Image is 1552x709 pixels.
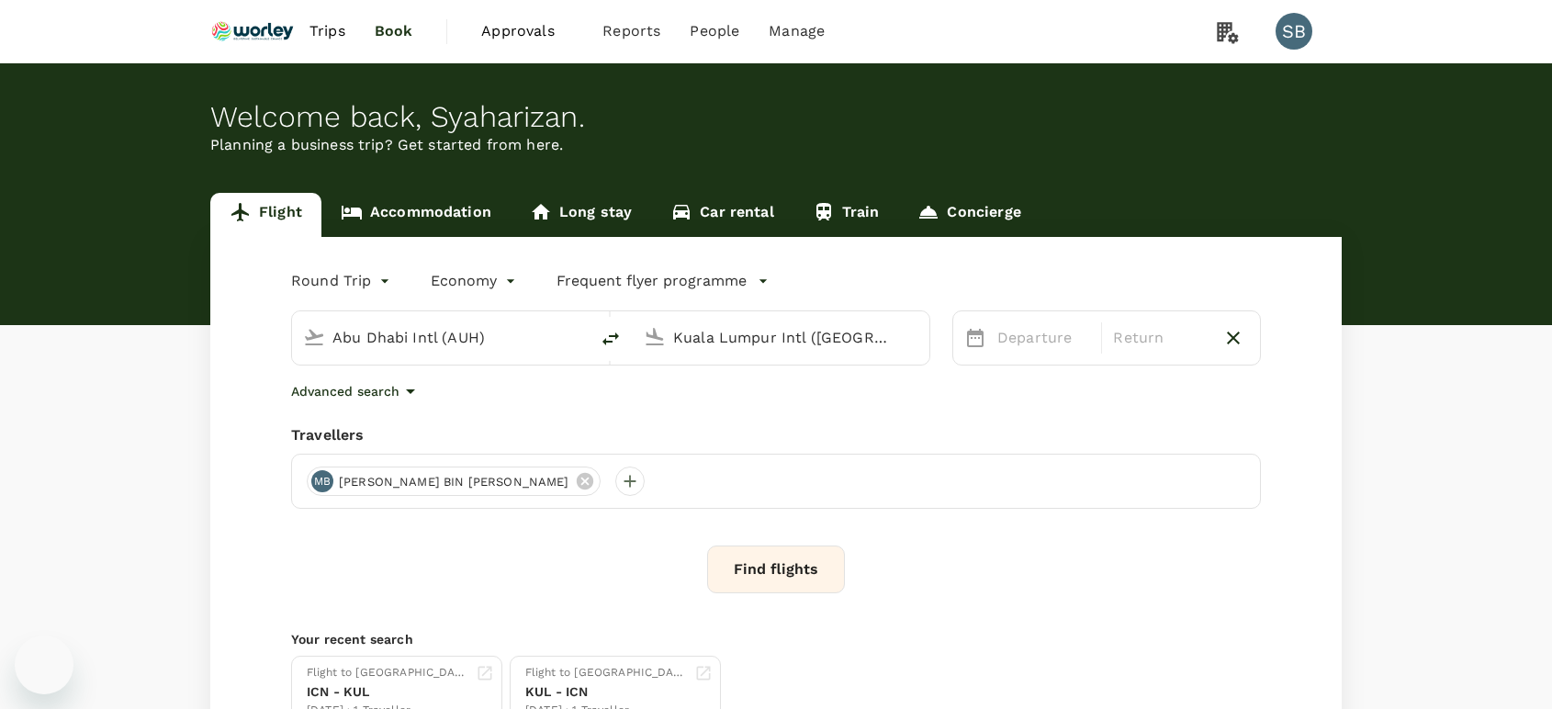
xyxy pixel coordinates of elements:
a: Train [793,193,899,237]
div: Welcome back , Syaharizan . [210,100,1342,134]
button: delete [589,317,633,361]
input: Going to [673,323,891,352]
button: Find flights [707,546,845,593]
a: Flight [210,193,321,237]
a: Accommodation [321,193,511,237]
div: KUL - ICN [525,682,687,702]
a: Car rental [651,193,793,237]
img: Ranhill Worley Sdn Bhd [210,11,295,51]
p: Departure [997,327,1090,349]
button: Open [576,335,579,339]
div: Round Trip [291,266,394,296]
span: Book [375,20,413,42]
span: People [690,20,739,42]
input: Depart from [332,323,550,352]
div: SB [1276,13,1312,50]
button: Open [917,335,920,339]
div: MB[PERSON_NAME] BIN [PERSON_NAME] [307,467,601,496]
p: Frequent flyer programme [557,270,747,292]
div: Flight to [GEOGRAPHIC_DATA] [307,664,468,682]
div: Economy [431,266,520,296]
span: Trips [309,20,345,42]
a: Concierge [898,193,1040,237]
p: Your recent search [291,630,1261,648]
p: Planning a business trip? Get started from here. [210,134,1342,156]
a: Long stay [511,193,651,237]
span: Reports [602,20,660,42]
span: Approvals [481,20,573,42]
button: Frequent flyer programme [557,270,769,292]
button: Advanced search [291,380,422,402]
p: Return [1113,327,1206,349]
span: Manage [769,20,825,42]
iframe: Button to launch messaging window [15,636,73,694]
div: Flight to [GEOGRAPHIC_DATA] [525,664,687,682]
p: Advanced search [291,382,399,400]
div: MB [311,470,333,492]
span: [PERSON_NAME] BIN [PERSON_NAME] [328,473,580,491]
div: ICN - KUL [307,682,468,702]
div: Travellers [291,424,1261,446]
